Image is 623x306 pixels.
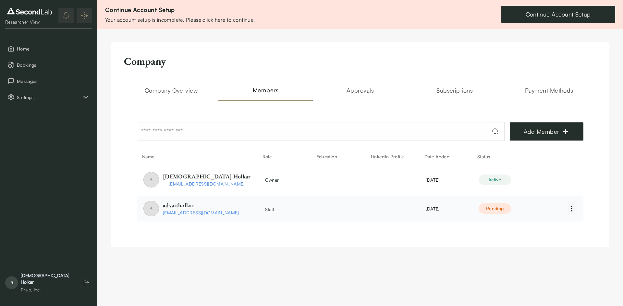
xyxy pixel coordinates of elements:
button: Messages [5,74,92,88]
div: Researcher View [5,19,54,25]
th: Education [311,149,366,164]
span: [EMAIL_ADDRESS][DOMAIN_NAME] [163,180,251,187]
span: A [143,172,159,187]
div: Your account setup is incomplete. Please click here to continue. [105,16,255,24]
a: Continue Account Setup [501,6,615,23]
button: Settings [5,90,92,104]
div: [DATE] [426,176,466,183]
button: notifications [58,8,74,23]
button: Expand/Collapse sidebar [77,8,92,23]
th: LinkedIn Profile [366,149,419,164]
th: Status [472,149,532,164]
span: advaitholkar [163,201,239,209]
h2: Payment Methods [502,86,596,101]
span: Messages [17,78,90,85]
span: Bookings [17,62,90,68]
span: A [143,201,159,216]
h2: Subscriptions [408,86,502,101]
img: logo [5,6,54,16]
th: Role [257,149,311,164]
h2: Members [218,86,313,101]
div: owner [264,175,303,185]
span: [EMAIL_ADDRESS][DOMAIN_NAME] [163,209,239,216]
button: Add Member [510,122,583,141]
div: [DATE] [426,205,466,212]
span: staff [265,206,276,213]
h2: Approvals [313,86,407,101]
div: active [479,175,511,185]
span: Settings [17,94,82,101]
h2: Company Overview [124,86,218,101]
th: Name [137,149,257,164]
span: Home [17,45,90,52]
div: Settings sub items [5,90,92,104]
span: [DEMOGRAPHIC_DATA] Holkar [163,172,251,180]
button: Home [5,42,92,55]
div: Pending [479,203,511,214]
div: Continue Account Setup [105,5,255,15]
h2: Company [124,55,166,68]
button: Bookings [5,58,92,72]
th: Date Added [419,149,472,164]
